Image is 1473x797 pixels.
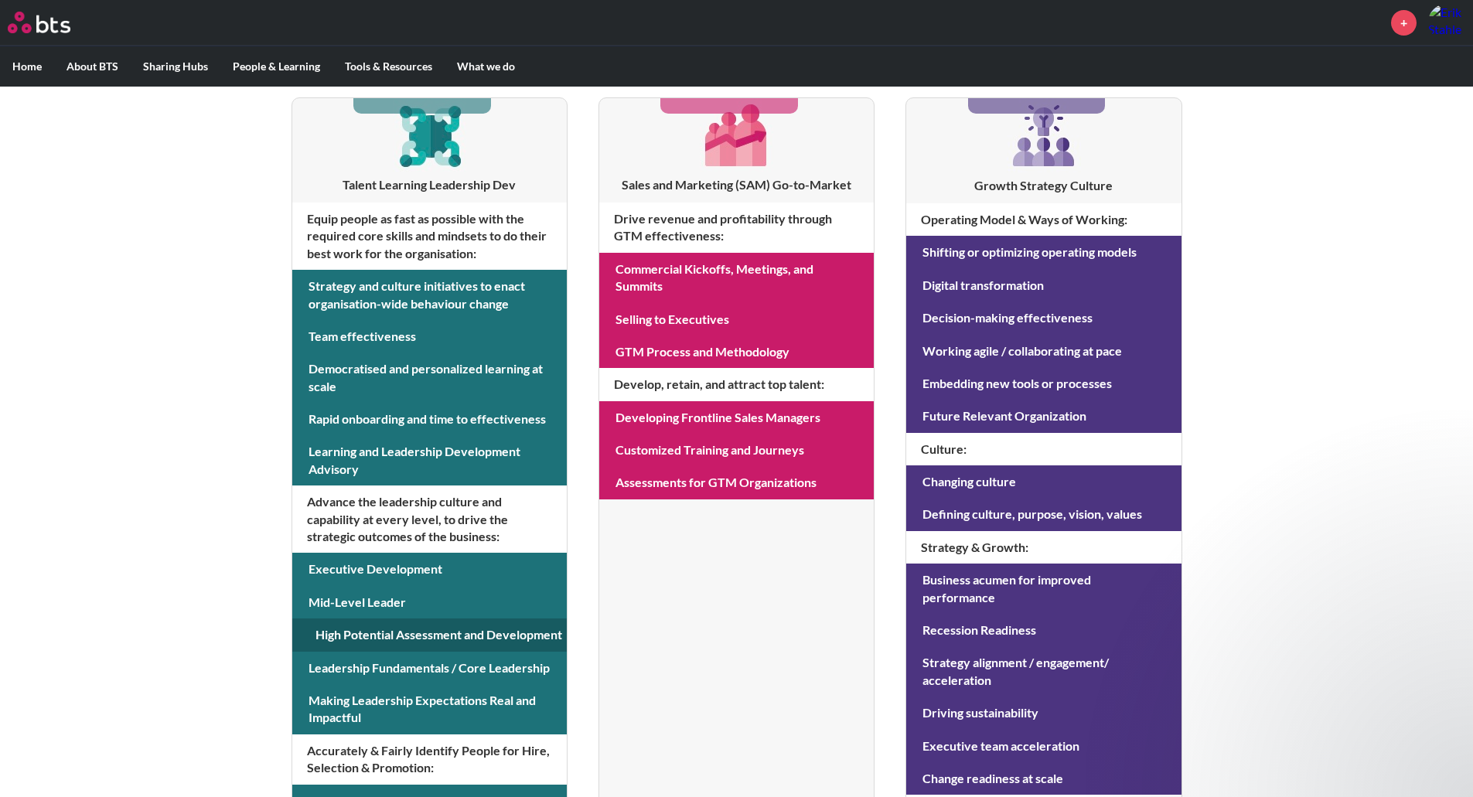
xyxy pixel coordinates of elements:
[393,98,466,172] img: [object Object]
[8,12,99,33] a: Go home
[906,433,1181,465] h4: Culture :
[906,203,1181,236] h4: Operating Model & Ways of Working :
[1007,98,1081,172] img: [object Object]
[292,734,567,785] h4: Accurately & Fairly Identify People for Hire, Selection & Promotion :
[292,176,567,193] h3: Talent Learning Leadership Dev
[906,177,1181,194] h3: Growth Strategy Culture
[1428,4,1465,41] a: Profile
[8,12,70,33] img: BTS Logo
[445,46,527,87] label: What we do
[292,485,567,553] h4: Advance the leadership culture and capability at every level, to drive the strategic outcomes of ...
[599,203,874,253] h4: Drive revenue and profitability through GTM effectiveness :
[220,46,332,87] label: People & Learning
[1391,10,1417,36] a: +
[54,46,131,87] label: About BTS
[599,176,874,193] h3: Sales and Marketing (SAM) Go-to-Market
[1164,466,1473,755] iframe: Intercom notifications message
[700,98,773,172] img: [object Object]
[292,203,567,270] h4: Equip people as fast as possible with the required core skills and mindsets to do their best work...
[332,46,445,87] label: Tools & Resources
[131,46,220,87] label: Sharing Hubs
[1420,744,1458,782] iframe: Intercom live chat
[906,531,1181,564] h4: Strategy & Growth :
[599,368,874,400] h4: Develop, retain, and attract top talent :
[1428,4,1465,41] img: Erik Stahle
